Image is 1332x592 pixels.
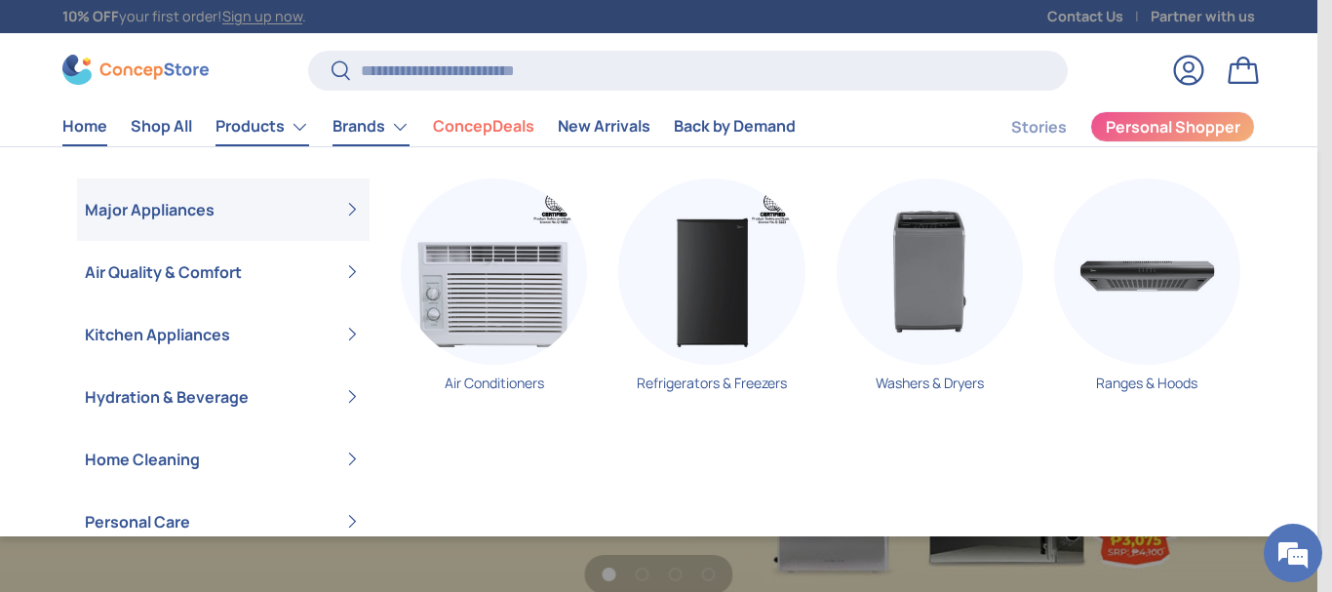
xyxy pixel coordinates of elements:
a: Stories [1011,108,1067,146]
nav: Primary [62,107,796,146]
img: ConcepStore [62,55,209,85]
summary: Products [204,107,321,146]
summary: Brands [321,107,421,146]
a: New Arrivals [558,107,650,145]
a: ConcepDeals [433,107,534,145]
a: Back by Demand [674,107,796,145]
a: Shop All [131,107,192,145]
a: Personal Shopper [1090,111,1255,142]
a: Home [62,107,107,145]
span: Personal Shopper [1106,119,1240,135]
nav: Secondary [964,107,1255,146]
